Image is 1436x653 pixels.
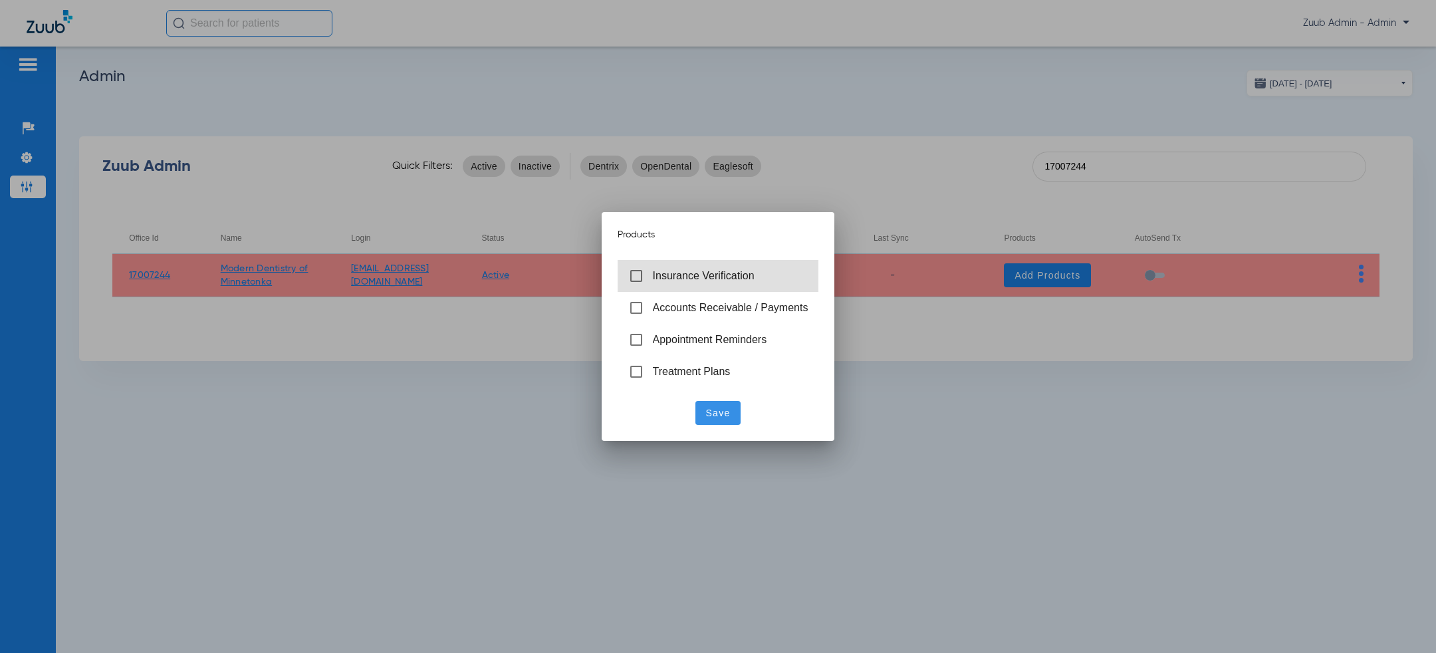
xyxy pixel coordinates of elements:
span: Save [706,406,731,420]
div: Products [618,228,819,241]
span: Insurance Verification [653,270,755,281]
span: Accounts Receivable / Payments [653,302,808,313]
span: Treatment Plans [653,366,731,377]
span: Appointment Reminders [653,334,767,345]
iframe: Chat Widget [1370,589,1436,653]
button: Save [695,401,741,425]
